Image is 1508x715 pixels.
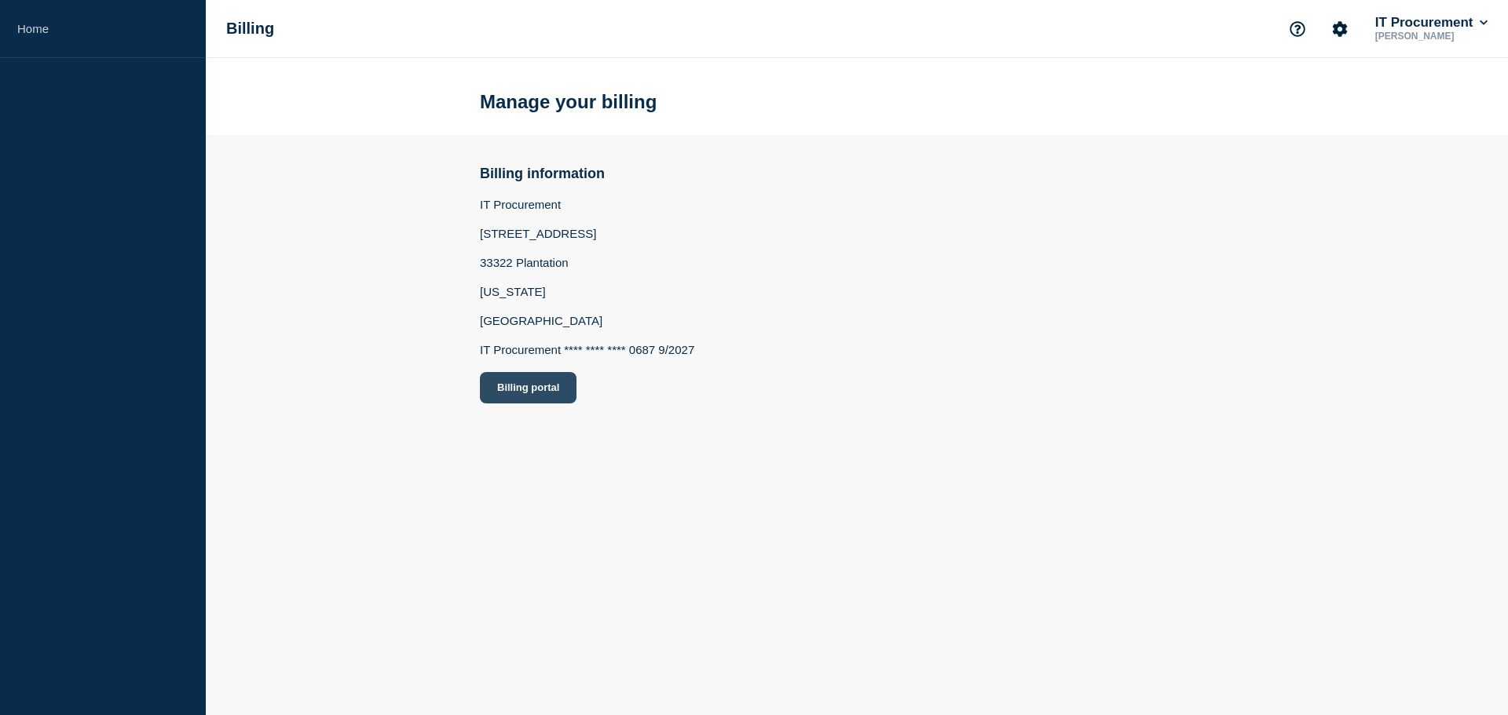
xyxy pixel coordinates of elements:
button: Support [1281,13,1314,46]
button: Account settings [1323,13,1356,46]
button: Billing portal [480,372,576,403]
p: IT Procurement [480,198,694,211]
button: IT Procurement [1372,15,1491,31]
p: [PERSON_NAME] [1372,31,1491,42]
h1: Billing [226,20,274,38]
p: 33322 Plantation [480,256,694,269]
h1: Manage your billing [480,91,657,113]
p: [GEOGRAPHIC_DATA] [480,314,694,327]
a: Billing portal [480,372,694,403]
p: [US_STATE] [480,285,694,298]
p: [STREET_ADDRESS] [480,227,694,240]
h2: Billing information [480,166,694,182]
